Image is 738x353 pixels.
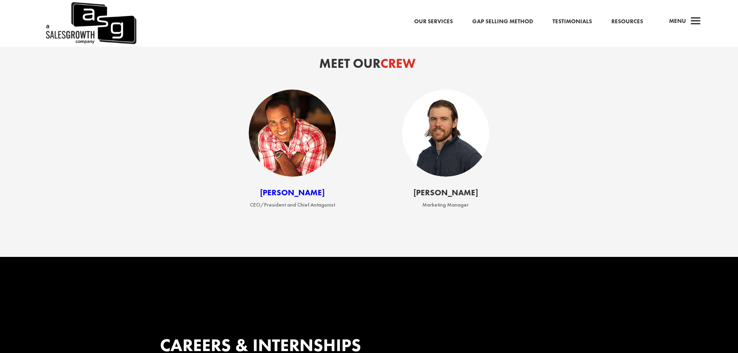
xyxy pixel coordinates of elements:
[260,187,325,198] a: [PERSON_NAME]
[380,55,416,72] span: Crew
[413,187,478,198] span: [PERSON_NAME]
[669,17,686,25] span: Menu
[414,17,453,27] a: Our Services
[235,200,350,210] p: CEO/President and Chief Antagonist
[552,17,592,27] a: Testimonials
[611,17,643,27] a: Resources
[160,55,578,76] h2: Meet our
[388,200,503,210] p: Marketing Manager
[688,14,704,29] span: a
[472,17,533,27] a: Gap Selling Method
[402,90,489,177] img: Sean Finlay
